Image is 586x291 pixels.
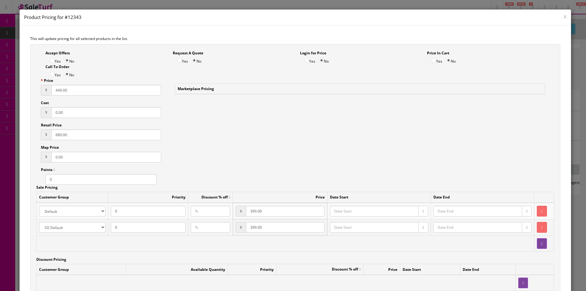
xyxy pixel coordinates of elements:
[41,152,51,162] span: $
[126,264,228,275] td: Available Quantity
[36,264,126,275] td: Customer Group
[305,57,315,64] label: Yes
[177,57,188,64] label: Yes
[433,206,522,216] input: Date End
[201,195,230,200] span: Set a percent off the existing price. If updateing a marketplace Customer Group, we will use the ...
[51,129,161,140] input: This should be a number with up to 2 decimal places.
[319,58,324,63] input: No
[177,58,182,63] input: Yes
[537,238,547,249] button: Add Special
[111,206,186,216] input: Available Quantity
[50,58,55,63] input: Yes
[50,71,61,78] label: Yes
[51,85,161,96] input: This should be a number with up to 2 decimal places.
[319,57,329,64] label: No
[446,58,451,63] input: No
[51,107,161,118] input: This should be a number with up to 2 decimal places.
[65,72,69,76] input: No
[24,14,567,20] h4: Product Pricing for #12343
[41,167,55,172] span: Number of points needed to buy this item. If you don't want this product to be purchased with poi...
[30,36,561,42] p: This will update pricing for all selected products in the list.
[41,122,62,128] label: Retail Price
[246,222,324,233] input: This should be a number with up to 2 decimal places.
[191,206,230,216] input: %
[400,264,460,275] td: Date Start
[537,222,547,233] button: Remove Filter
[192,58,197,63] input: No
[432,57,442,64] label: Yes
[41,145,59,150] label: Map Price
[36,192,108,203] td: Customer Group
[45,50,70,56] label: Accept Offers
[327,192,431,203] td: Date Start
[45,64,69,70] label: Call To Order
[460,264,516,275] td: Date End
[41,107,51,118] span: $
[108,192,188,203] td: Priority
[246,206,324,216] input: This should be a number with up to 2 decimal places.
[332,267,360,272] span: Set a percent off the existing price. If updateing a marketplace Customer Group, we will use the ...
[65,58,69,63] input: No
[432,58,436,63] input: Yes
[51,152,161,162] input: This should be a number with up to 2 decimal places.
[433,222,522,233] input: Date End
[65,71,74,78] label: No
[175,83,545,94] td: Marketplace Pricing
[518,278,528,288] button: Add Discount
[228,264,276,275] td: Priority
[45,174,157,185] input: Points
[50,72,55,76] input: Yes
[233,192,327,203] td: Price
[41,78,53,83] label: Price
[36,257,66,262] label: Discount Pricing
[363,264,400,275] td: Price
[330,206,419,216] input: Date Start
[236,222,246,233] span: $
[300,50,326,56] label: Login for Price
[50,57,61,64] label: Yes
[41,129,51,140] span: $
[427,50,449,56] label: Price In Cart
[446,57,456,64] label: No
[192,57,201,64] label: No
[191,222,230,233] input: %
[65,57,74,64] label: No
[41,100,49,106] label: Cost
[236,206,246,216] span: $
[111,222,186,233] input: Available Quantity
[41,85,51,96] span: $
[305,58,309,63] input: Yes
[330,222,419,233] input: Date Start
[563,13,566,19] button: x
[537,206,547,216] button: Remove Filter
[431,192,534,203] td: Date End
[173,50,203,56] label: Request A Quote
[36,185,58,190] label: Sale Pricing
